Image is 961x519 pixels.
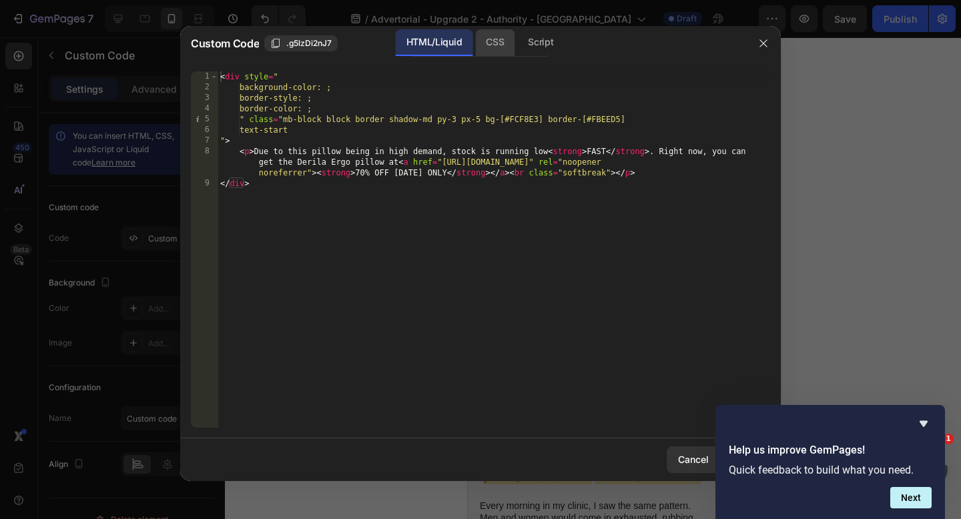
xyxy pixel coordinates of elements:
div: Help us improve GemPages! [729,416,932,508]
div: CSS [475,29,515,56]
div: 1 [191,71,218,82]
div: 2 [191,82,218,93]
p: Advertorial [21,29,240,39]
button: Next question [890,487,932,508]
div: Script [517,29,564,56]
span: Custom Code [191,35,259,51]
img: gempages_582514859921375857-666ed057-3fca-499c-971a-3df57cba826a.png [127,296,251,447]
div: 3 [191,93,218,103]
strong: 70% OFF [DATE] ONLY [64,81,180,93]
i: [PERSON_NAME] – Registered Physiotherapist, [GEOGRAPHIC_DATA] [51,264,196,285]
span: 1 [943,434,954,444]
div: 4 [191,103,218,114]
div: 6 [191,125,218,135]
div: Cancel [678,452,709,466]
span: [DATE] [51,251,75,259]
div: 9 [191,178,218,189]
span: .g5lzDi2nJ7 [286,37,332,49]
p: Every morning in my clinic, I saw the same pattern. Men and women would come in exhausted, rubbin... [12,462,238,511]
p: “After treating thousands of patients with pain and fatigue, I discovered one overlooked nighttim... [15,199,236,235]
div: 5 [191,114,218,125]
div: 8 [191,146,218,178]
h2: Help us improve GemPages! [729,442,932,458]
div: HTML/Liquid [396,29,472,56]
img: gempages_582514859921375857-705519c3-75d0-43ef-b481-348167bd0ae3.png [17,251,50,285]
button: Cancel [667,446,720,473]
div: Custom Code [17,29,73,41]
strong: FAST [55,65,82,77]
button: .g5lzDi2nJ7 [264,35,338,51]
span: iPhone 13 Mini ( 375 px) [67,7,157,20]
h2: Most side sleepers over 45 struggle with [MEDICAL_DATA], but only few know this trick… [11,108,250,197]
p: Quick feedback to build what you need. [729,464,932,476]
div: 7 [191,135,218,146]
button: Hide survey [916,416,932,432]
